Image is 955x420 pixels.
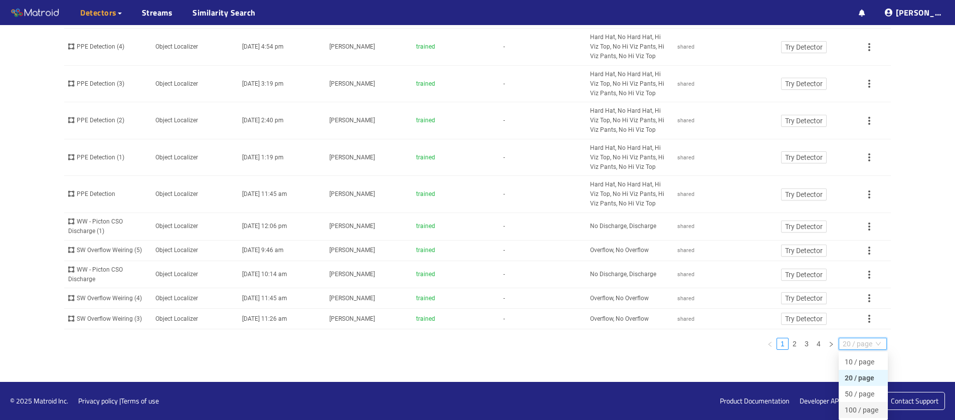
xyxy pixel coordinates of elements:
[789,338,800,349] a: 2
[590,180,669,208] span: Hard Hat, No Hard Hat, Hi Viz Top, No Hi Viz Pants, Hi Viz Pants, No Hi Viz Top
[242,80,284,87] span: [DATE] 3:19 pm
[843,338,883,349] span: 20 / page
[142,7,173,19] a: Streams
[151,66,239,103] td: Object Localizer
[416,42,495,52] div: trained
[781,245,827,257] button: Try Detector
[845,404,882,415] div: 100 / page
[677,117,694,124] span: shared
[839,386,888,402] div: 50 / page
[781,78,827,90] button: Try Detector
[80,7,117,19] span: Detectors
[151,288,239,309] td: Object Localizer
[777,338,789,350] li: 1
[845,356,882,367] div: 10 / page
[785,269,823,280] span: Try Detector
[720,395,790,406] a: Product Documentation
[845,388,882,399] div: 50 / page
[785,189,823,200] span: Try Detector
[785,115,823,126] span: Try Detector
[329,43,375,50] span: [PERSON_NAME]
[329,190,375,197] span: [PERSON_NAME]
[785,245,823,256] span: Try Detector
[677,247,694,254] span: shared
[329,117,375,124] span: [PERSON_NAME]
[677,154,694,161] span: shared
[503,117,505,124] span: -
[590,222,656,231] span: No Discharge, Discharge
[825,338,838,350] li: Next Page
[503,154,505,161] span: -
[329,271,375,278] span: [PERSON_NAME]
[416,314,495,324] div: trained
[151,29,239,66] td: Object Localizer
[10,395,68,406] span: © 2025 Matroid Inc.
[839,370,888,386] div: 20 / page
[789,338,801,350] li: 2
[242,247,284,254] span: [DATE] 9:46 am
[416,153,495,162] div: trained
[781,313,827,325] button: Try Detector
[242,43,284,50] span: [DATE] 4:54 pm
[503,295,505,302] span: -
[151,176,239,213] td: Object Localizer
[845,372,882,383] div: 20 / page
[590,106,669,135] span: Hard Hat, No Hard Hat, Hi Viz Top, No Hi Viz Pants, Hi Viz Pants, No Hi Viz Top
[813,338,824,349] a: 4
[677,191,694,197] span: shared
[828,341,834,347] span: right
[590,314,649,324] span: Overflow, No Overflow
[839,402,888,418] div: 100 / page
[677,81,694,87] span: shared
[590,143,669,172] span: Hard Hat, No Hard Hat, Hi Viz Top, No Hi Viz Pants, Hi Viz Pants, No Hi Viz Top
[68,153,147,162] div: PPE Detection (1)
[329,154,375,161] span: [PERSON_NAME]
[677,316,694,322] span: shared
[891,395,938,406] span: Contact Support
[800,395,840,406] a: Developer API
[781,221,827,233] button: Try Detector
[590,294,649,303] span: Overflow, No Overflow
[68,42,147,52] div: PPE Detection (4)
[10,6,60,21] img: Matroid logo
[872,392,945,410] a: Contact Support
[242,223,287,230] span: [DATE] 12:06 pm
[677,295,694,302] span: shared
[590,270,656,279] span: No Discharge, Discharge
[416,294,495,303] div: trained
[503,315,505,322] span: -
[121,395,159,406] a: Terms of use
[785,293,823,304] span: Try Detector
[329,80,375,87] span: [PERSON_NAME]
[503,190,505,197] span: -
[68,294,147,303] div: SW Overflow Weiring (4)
[503,271,505,278] span: -
[416,246,495,255] div: trained
[68,217,147,236] div: WW - Picton CSO Discharge (1)
[242,315,287,322] span: [DATE] 11:26 am
[242,154,284,161] span: [DATE] 1:19 pm
[781,151,827,163] button: Try Detector
[242,117,284,124] span: [DATE] 2:40 pm
[813,338,825,350] li: 4
[590,70,669,98] span: Hard Hat, No Hard Hat, Hi Viz Top, No Hi Viz Pants, Hi Viz Pants, No Hi Viz Top
[329,247,375,254] span: [PERSON_NAME]
[503,247,505,254] span: -
[785,313,823,324] span: Try Detector
[801,338,813,350] li: 3
[781,188,827,200] button: Try Detector
[781,115,827,127] button: Try Detector
[777,338,788,349] a: 1
[242,271,287,278] span: [DATE] 10:14 am
[503,223,505,230] span: -
[801,338,812,349] a: 3
[763,338,777,350] li: Previous Page
[68,79,147,89] div: PPE Detection (3)
[416,79,495,89] div: trained
[68,189,147,199] div: PPE Detection
[781,292,827,304] button: Try Detector
[767,341,773,347] span: left
[68,116,147,125] div: PPE Detection (2)
[416,116,495,125] div: trained
[677,223,694,230] span: shared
